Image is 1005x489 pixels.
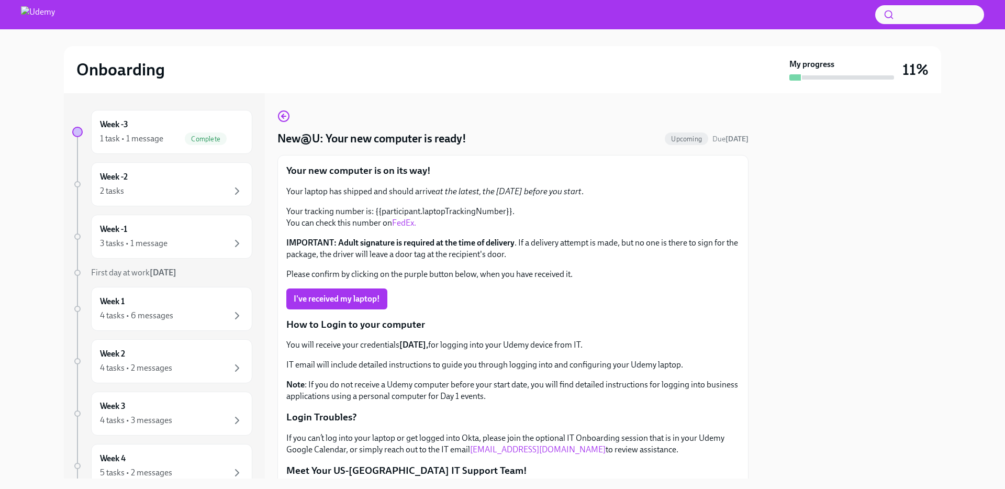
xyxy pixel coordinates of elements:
button: I've received my laptop! [286,288,387,309]
div: 5 tasks • 2 messages [100,467,172,479]
span: Complete [185,135,227,143]
img: Udemy [21,6,55,23]
strong: Note [286,380,305,390]
p: IT email will include detailed instructions to guide you through logging into and configuring you... [286,359,740,371]
strong: [DATE], [399,340,428,350]
div: 4 tasks • 2 messages [100,362,172,374]
em: at the latest, the [DATE] before you start [435,186,582,196]
strong: [DATE] [150,268,176,277]
p: Your new computer is on its way! [286,164,740,177]
h3: 11% [902,60,929,79]
span: October 18th, 2025 12:00 [712,134,749,144]
div: 3 tasks • 1 message [100,238,167,249]
h6: Week -2 [100,171,128,183]
p: Meet Your US-[GEOGRAPHIC_DATA] IT Support Team! [286,464,740,477]
strong: My progress [789,59,834,70]
div: 2 tasks [100,185,124,197]
h6: Week 3 [100,401,126,412]
h2: Onboarding [76,59,165,80]
a: Week 34 tasks • 3 messages [72,392,252,436]
p: Please confirm by clicking on the purple button below, when you have received it. [286,269,740,280]
span: Due [712,135,749,143]
div: 4 tasks • 6 messages [100,310,173,321]
div: 1 task • 1 message [100,133,163,145]
h6: Week 2 [100,348,125,360]
p: Your laptop has shipped and should arrive . [286,186,740,197]
a: Week -22 tasks [72,162,252,206]
h4: New@U: Your new computer is ready! [277,131,466,147]
h6: Week -3 [100,119,128,130]
p: If you can’t log into your laptop or get logged into Okta, please join the optional IT Onboarding... [286,432,740,455]
a: Week 14 tasks • 6 messages [72,287,252,331]
a: First day at work[DATE] [72,267,252,279]
strong: IMPORTANT: Adult signature is required at the time of delivery [286,238,515,248]
a: [EMAIL_ADDRESS][DOMAIN_NAME] [470,444,606,454]
a: Week 24 tasks • 2 messages [72,339,252,383]
strong: [DATE] [725,135,749,143]
span: Upcoming [665,135,708,143]
span: First day at work [91,268,176,277]
p: You will receive your credentials for logging into your Udemy device from IT. [286,339,740,351]
p: Your tracking number is: {{participant.laptopTrackingNumber}}. You can check this number on [286,206,740,229]
h6: Week 4 [100,453,126,464]
span: I've received my laptop! [294,294,380,304]
p: How to Login to your computer [286,318,740,331]
h6: Week 1 [100,296,125,307]
p: : If you do not receive a Udemy computer before your start date, you will find detailed instructi... [286,379,740,402]
a: Week 45 tasks • 2 messages [72,444,252,488]
p: Login Troubles? [286,410,740,424]
a: Week -13 tasks • 1 message [72,215,252,259]
p: . If a delivery attempt is made, but no one is there to sign for the package, the driver will lea... [286,237,740,260]
a: FedEx. [392,218,416,228]
a: Week -31 task • 1 messageComplete [72,110,252,154]
h6: Week -1 [100,224,127,235]
div: 4 tasks • 3 messages [100,415,172,426]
